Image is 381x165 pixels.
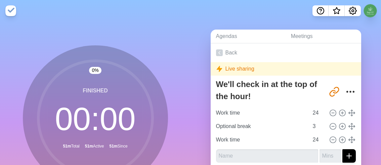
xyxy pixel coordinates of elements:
button: More [344,85,357,98]
input: Name [213,133,309,147]
button: What’s new [329,5,345,16]
input: Name [213,120,309,133]
button: Settings [345,5,361,16]
button: Help [312,5,329,16]
a: Agendas [211,30,286,43]
a: Meetings [286,30,361,43]
input: Name [213,106,309,120]
div: Live sharing [211,62,361,76]
input: Mins [310,106,326,120]
input: Mins [320,149,341,163]
img: timeblocks logo [5,5,16,16]
button: Share link [328,85,341,98]
input: Mins [310,120,326,133]
a: Back [211,43,361,62]
input: Name [216,149,318,163]
input: Mins [310,133,326,147]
